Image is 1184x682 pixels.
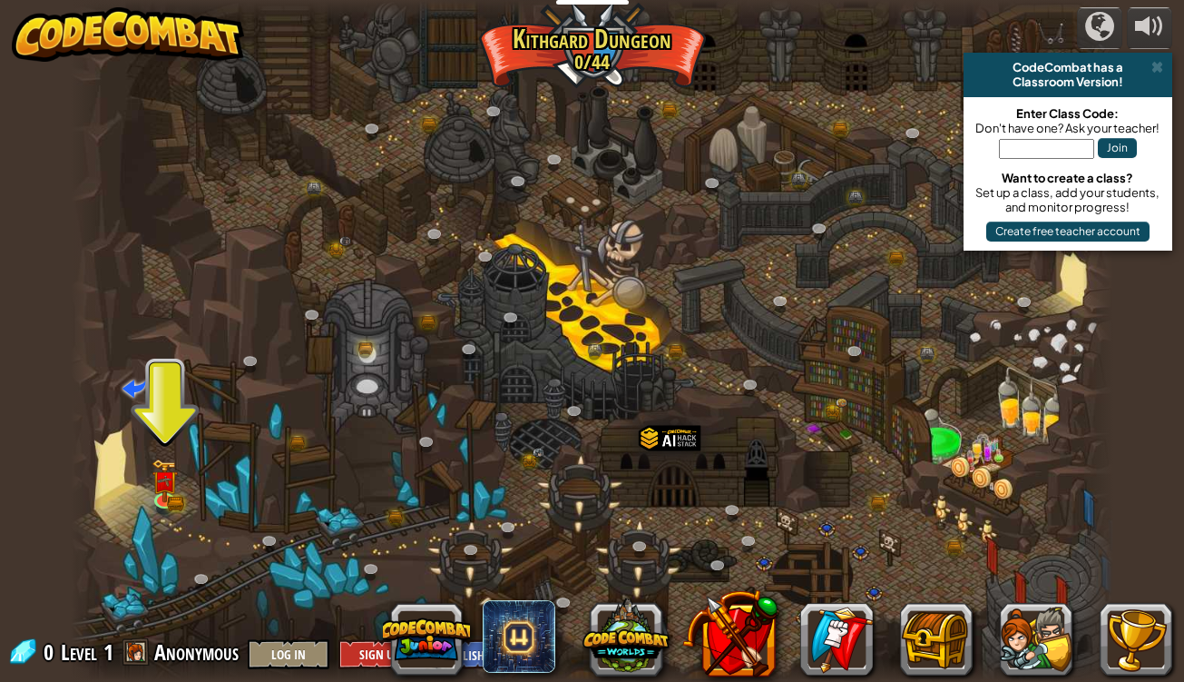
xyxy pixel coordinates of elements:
[12,7,244,62] img: CodeCombat - Learn how to code by playing a game
[836,399,848,408] img: portrait.png
[973,185,1163,214] div: Set up a class, add your students, and monitor progress!
[1077,7,1122,50] button: Campaigns
[971,74,1165,89] div: Classroom Version!
[157,475,172,487] img: portrait.png
[152,459,178,502] img: level-banner-unlock.png
[971,60,1165,74] div: CodeCombat has a
[154,638,239,667] span: Anonymous
[338,639,420,669] button: Sign Up
[973,121,1163,135] div: Don't have one? Ask your teacher!
[44,638,59,667] span: 0
[973,171,1163,185] div: Want to create a class?
[248,639,329,669] button: Log In
[532,449,544,458] img: portrait.png
[986,222,1150,242] button: Create free teacher account
[61,638,97,667] span: Level
[1127,7,1172,50] button: Adjust volume
[973,106,1163,121] div: Enter Class Code:
[103,638,113,667] span: 1
[1098,138,1137,158] button: Join
[339,237,352,246] img: portrait.png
